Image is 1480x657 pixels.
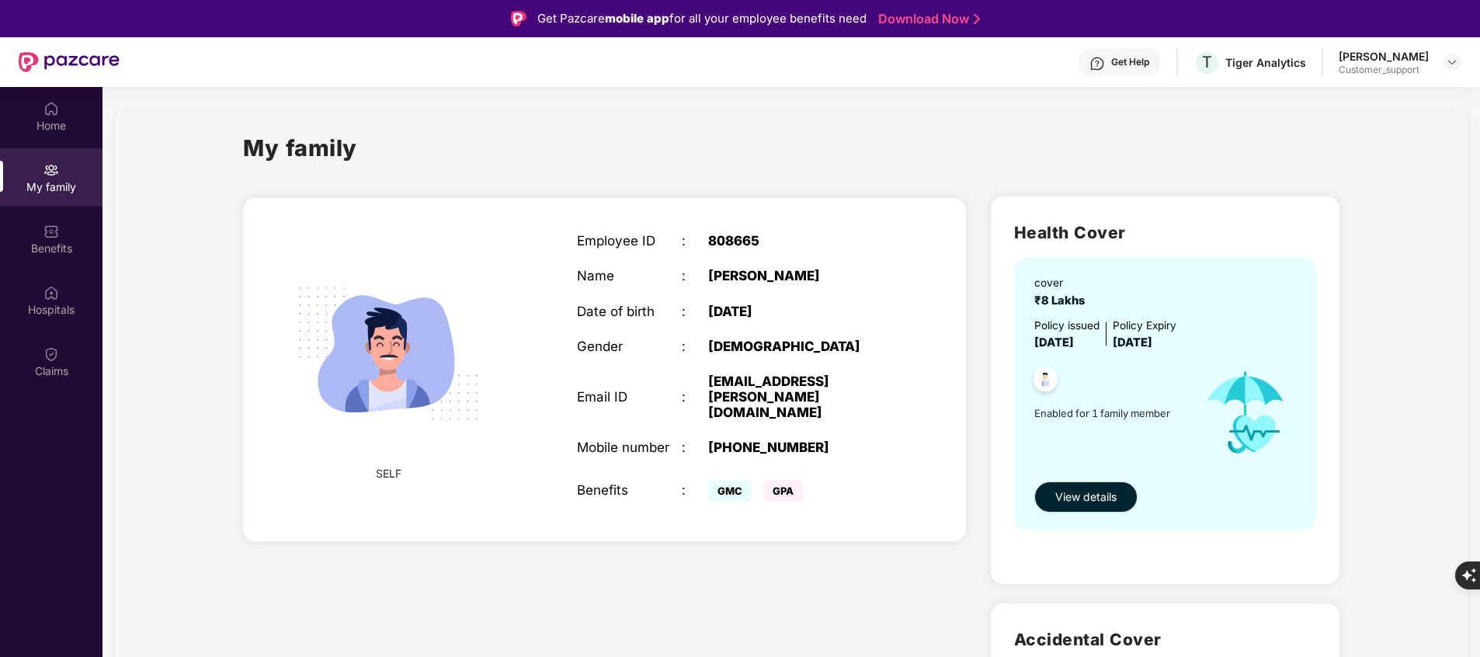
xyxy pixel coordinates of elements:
[1113,318,1176,334] div: Policy Expiry
[708,268,891,283] div: [PERSON_NAME]
[708,374,891,420] div: [EMAIL_ADDRESS][PERSON_NAME][DOMAIN_NAME]
[511,11,526,26] img: Logo
[682,304,708,319] div: :
[708,339,891,354] div: [DEMOGRAPHIC_DATA]
[878,11,975,27] a: Download Now
[577,233,682,249] div: Employee ID
[1189,352,1302,473] img: icon
[1034,275,1091,291] div: cover
[43,162,59,178] img: svg+xml;base64,PHN2ZyB3aWR0aD0iMjAiIGhlaWdodD0iMjAiIHZpZXdCb3g9IjAgMCAyMCAyMCIgZmlsbD0ibm9uZSIgeG...
[537,9,867,28] div: Get Pazcare for all your employee benefits need
[682,389,708,405] div: :
[19,52,120,72] img: New Pazcare Logo
[708,233,891,249] div: 808665
[577,339,682,354] div: Gender
[577,482,682,498] div: Benefits
[1014,220,1316,245] h2: Health Cover
[1089,56,1105,71] img: svg+xml;base64,PHN2ZyBpZD0iSGVscC0zMngzMiIgeG1sbnM9Imh0dHA6Ly93d3cudzMub3JnLzIwMDAvc3ZnIiB3aWR0aD...
[376,465,401,482] span: SELF
[43,346,59,362] img: svg+xml;base64,PHN2ZyBpZD0iQ2xhaW0iIHhtbG5zPSJodHRwOi8vd3d3LnczLm9yZy8yMDAwL3N2ZyIgd2lkdGg9IjIwIi...
[1111,56,1149,68] div: Get Help
[605,11,669,26] strong: mobile app
[276,242,499,464] img: svg+xml;base64,PHN2ZyB4bWxucz0iaHR0cDovL3d3dy53My5vcmcvMjAwMC9zdmciIHdpZHRoPSIyMjQiIGhlaWdodD0iMT...
[708,480,752,502] span: GMC
[1034,294,1091,308] span: ₹8 Lakhs
[682,482,708,498] div: :
[1014,627,1316,652] h2: Accidental Cover
[577,440,682,455] div: Mobile number
[577,389,682,405] div: Email ID
[682,268,708,283] div: :
[1446,56,1458,68] img: svg+xml;base64,PHN2ZyBpZD0iRHJvcGRvd24tMzJ4MzIiIHhtbG5zPSJodHRwOi8vd3d3LnczLm9yZy8yMDAwL3N2ZyIgd2...
[577,304,682,319] div: Date of birth
[1339,64,1429,76] div: Customer_support
[682,233,708,249] div: :
[1034,318,1100,334] div: Policy issued
[1113,335,1152,349] span: [DATE]
[1339,49,1429,64] div: [PERSON_NAME]
[1034,335,1074,349] span: [DATE]
[1055,488,1117,506] span: View details
[43,285,59,301] img: svg+xml;base64,PHN2ZyBpZD0iSG9zcGl0YWxzIiB4bWxucz0iaHR0cDovL3d3dy53My5vcmcvMjAwMC9zdmciIHdpZHRoPS...
[974,11,980,27] img: Stroke
[1225,55,1306,70] div: Tiger Analytics
[763,480,803,502] span: GPA
[1034,481,1138,513] button: View details
[682,440,708,455] div: :
[1202,53,1212,71] span: T
[577,268,682,283] div: Name
[708,304,891,319] div: [DATE]
[43,101,59,116] img: svg+xml;base64,PHN2ZyBpZD0iSG9tZSIgeG1sbnM9Imh0dHA6Ly93d3cudzMub3JnLzIwMDAvc3ZnIiB3aWR0aD0iMjAiIG...
[682,339,708,354] div: :
[708,440,891,455] div: [PHONE_NUMBER]
[43,224,59,239] img: svg+xml;base64,PHN2ZyBpZD0iQmVuZWZpdHMiIHhtbG5zPSJodHRwOi8vd3d3LnczLm9yZy8yMDAwL3N2ZyIgd2lkdGg9Ij...
[1027,363,1065,401] img: svg+xml;base64,PHN2ZyB4bWxucz0iaHR0cDovL3d3dy53My5vcmcvMjAwMC9zdmciIHdpZHRoPSI0OC45NDMiIGhlaWdodD...
[243,130,357,165] h1: My family
[1034,405,1189,421] span: Enabled for 1 family member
